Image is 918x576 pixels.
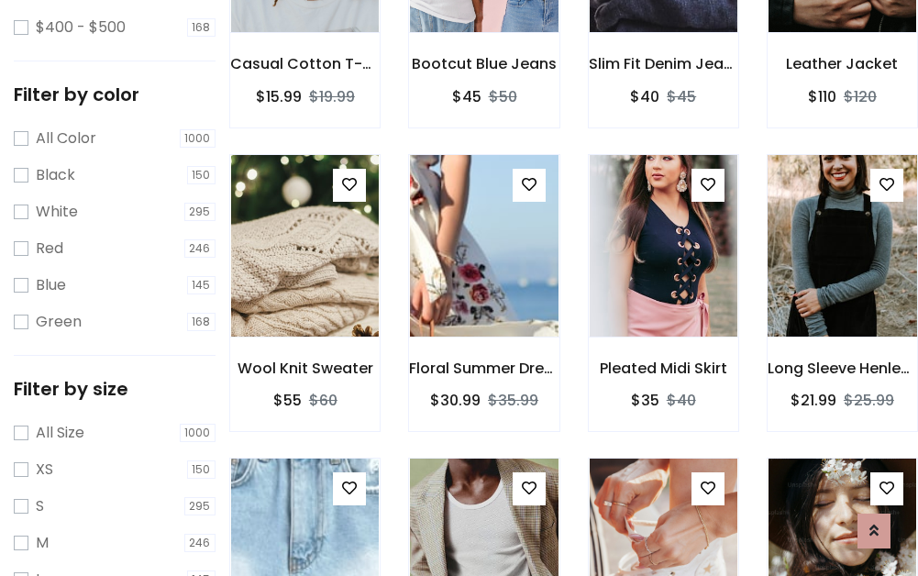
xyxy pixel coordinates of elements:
h6: Pleated Midi Skirt [589,360,738,377]
h6: $40 [630,88,659,105]
h6: Casual Cotton T-Shirt [230,55,380,72]
label: Green [36,311,82,333]
h5: Filter by color [14,83,216,105]
h6: Bootcut Blue Jeans [409,55,559,72]
label: S [36,495,44,517]
h6: Wool Knit Sweater [230,360,380,377]
h6: $45 [452,88,481,105]
span: 1000 [180,424,216,442]
label: Black [36,164,75,186]
span: 150 [187,166,216,184]
span: 145 [187,276,216,294]
del: $35.99 [488,390,538,411]
label: Red [36,238,63,260]
label: M [36,532,49,554]
label: XS [36,459,53,481]
label: $400 - $500 [36,17,126,39]
span: 295 [184,497,216,515]
h6: $35 [631,392,659,409]
span: 1000 [180,129,216,148]
span: 246 [184,534,216,552]
label: Blue [36,274,66,296]
h6: Slim Fit Denim Jeans [589,55,738,72]
span: 246 [184,239,216,258]
h6: $21.99 [791,392,836,409]
span: 150 [187,460,216,479]
span: 295 [184,203,216,221]
label: All Size [36,422,84,444]
h6: $30.99 [430,392,481,409]
h6: $55 [273,392,302,409]
del: $19.99 [309,86,355,107]
del: $45 [667,86,696,107]
label: All Color [36,127,96,150]
h5: Filter by size [14,378,216,400]
del: $50 [489,86,517,107]
del: $120 [844,86,877,107]
del: $25.99 [844,390,894,411]
label: White [36,201,78,223]
h6: Long Sleeve Henley T-Shirt [768,360,917,377]
span: 168 [187,18,216,37]
h6: $15.99 [256,88,302,105]
h6: Leather Jacket [768,55,917,72]
del: $60 [309,390,337,411]
span: 168 [187,313,216,331]
del: $40 [667,390,696,411]
h6: Floral Summer Dress [409,360,559,377]
h6: $110 [808,88,836,105]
